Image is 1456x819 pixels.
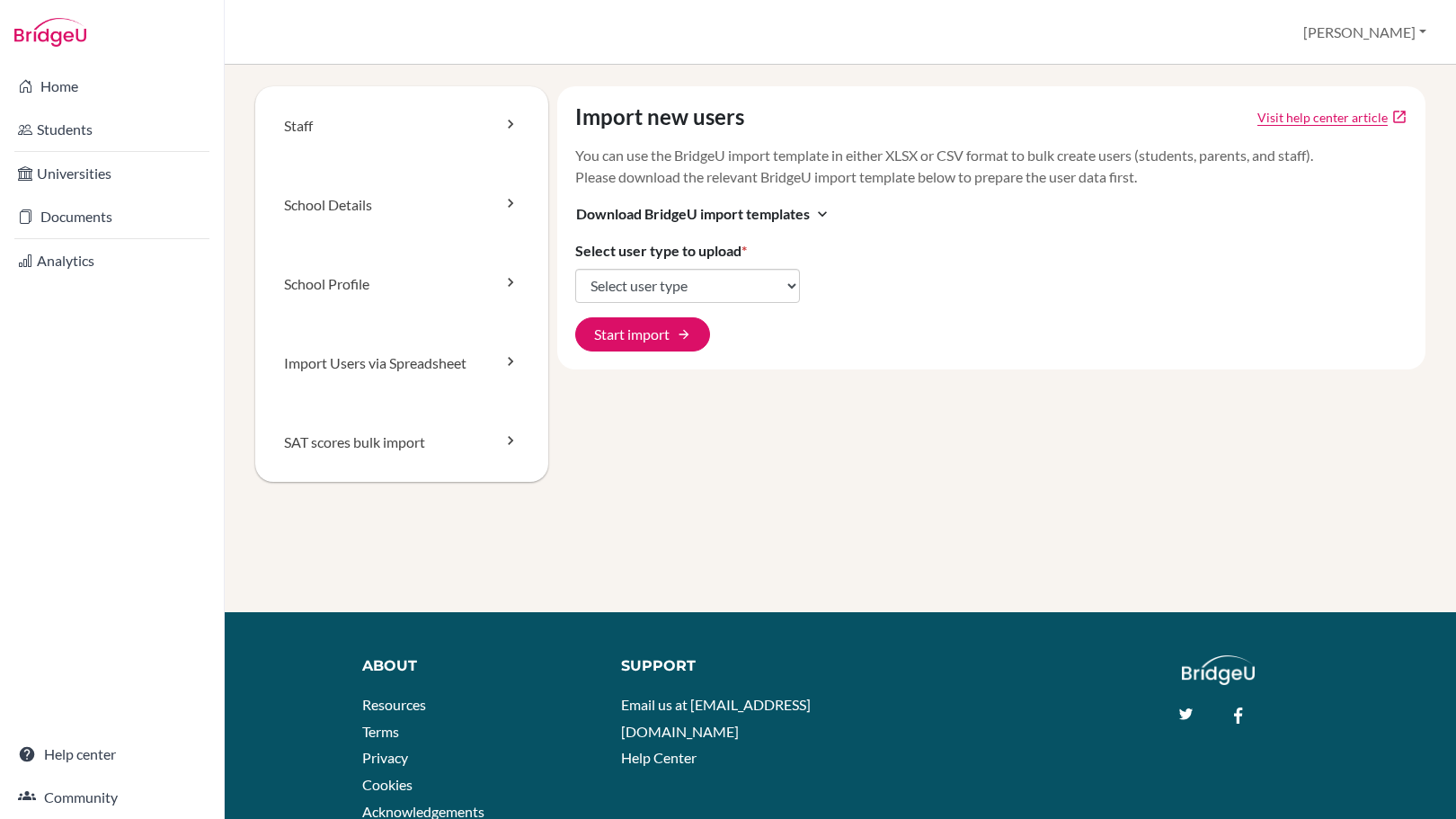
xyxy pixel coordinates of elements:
[255,86,548,165] a: Staff
[362,723,399,740] a: Terms
[575,240,747,262] label: Select user type to upload
[621,749,697,766] a: Help Center
[575,145,1408,188] p: You can use the BridgeU import template in either XLSX or CSV format to bulk create users (studen...
[362,655,582,677] div: About
[575,202,832,226] button: Download BridgeU import templatesexpand_more
[255,403,548,482] a: SAT scores bulk import
[575,104,744,130] h4: Import new users
[255,245,548,324] a: School Profile
[576,203,810,225] span: Download BridgeU import templates
[575,317,710,352] button: Start import
[362,696,426,713] a: Resources
[621,696,811,740] a: Email us at [EMAIL_ADDRESS][DOMAIN_NAME]
[4,68,220,104] a: Home
[677,327,691,342] span: arrow_forward
[621,655,822,677] div: Support
[1182,655,1255,685] img: logo_white@2x-f4f0deed5e89b7ecb1c2cc34c3e3d731f90f0f143d5ea2071677605dd97b5244.png
[4,111,220,147] a: Students
[14,18,86,47] img: Bridge-U
[1257,108,1388,127] a: Click to open Tracking student registration article in a new tab
[1391,109,1407,125] a: open_in_new
[362,749,408,766] a: Privacy
[1295,15,1434,49] button: [PERSON_NAME]
[4,779,220,815] a: Community
[4,199,220,235] a: Documents
[362,776,413,793] a: Cookies
[255,324,548,403] a: Import Users via Spreadsheet
[813,205,831,223] i: expand_more
[4,736,220,772] a: Help center
[255,165,548,245] a: School Details
[4,156,220,191] a: Universities
[4,243,220,279] a: Analytics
